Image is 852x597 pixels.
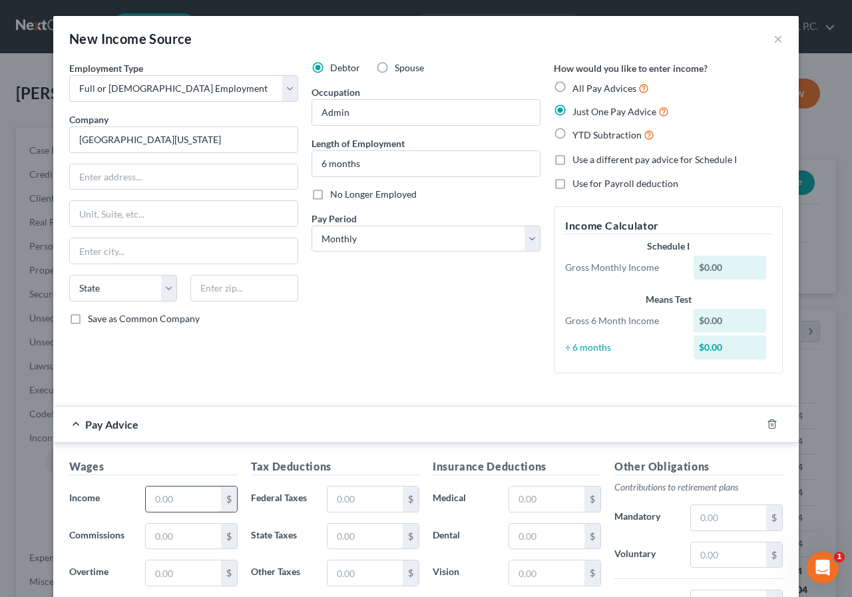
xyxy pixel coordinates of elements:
span: Just One Pay Advice [572,106,656,117]
label: Length of Employment [312,136,405,150]
input: Enter address... [70,164,298,190]
label: Occupation [312,85,360,99]
div: $ [221,560,237,586]
input: Search company by name... [69,126,298,153]
input: 0.00 [691,542,766,568]
label: State Taxes [244,523,320,550]
div: $0.00 [694,309,767,333]
div: ÷ 6 months [558,341,687,354]
span: Pay Advice [85,418,138,431]
div: $ [403,560,419,586]
label: Other Taxes [244,560,320,586]
span: YTD Subtraction [572,129,642,140]
input: 0.00 [146,524,221,549]
h5: Wages [69,459,238,475]
input: 0.00 [509,524,584,549]
span: Employment Type [69,63,143,74]
span: Company [69,114,108,125]
span: Debtor [330,62,360,73]
h5: Income Calculator [565,218,771,234]
input: Unit, Suite, etc... [70,201,298,226]
div: $ [584,560,600,586]
input: 0.00 [327,560,403,586]
input: 0.00 [509,560,584,586]
div: $ [221,487,237,512]
span: Save as Common Company [88,313,200,324]
div: Gross 6 Month Income [558,314,687,327]
label: Vision [426,560,502,586]
span: 1 [834,552,845,562]
label: Medical [426,486,502,512]
div: $0.00 [694,335,767,359]
div: $ [584,524,600,549]
button: × [773,31,783,47]
span: Income [69,492,100,503]
div: Means Test [565,293,771,306]
input: ex: 2 years [312,151,540,176]
h5: Tax Deductions [251,459,419,475]
label: Dental [426,523,502,550]
label: Overtime [63,560,138,586]
span: Spouse [395,62,424,73]
h5: Other Obligations [614,459,783,475]
h5: Insurance Deductions [433,459,601,475]
span: Use for Payroll deduction [572,178,678,189]
div: New Income Source [69,29,192,48]
div: Schedule I [565,240,771,253]
span: Use a different pay advice for Schedule I [572,154,737,165]
div: $0.00 [694,256,767,280]
input: 0.00 [327,524,403,549]
input: 0.00 [327,487,403,512]
div: $ [221,524,237,549]
div: $ [403,524,419,549]
span: Pay Period [312,213,357,224]
input: Enter zip... [190,275,298,301]
div: $ [403,487,419,512]
input: 0.00 [146,560,221,586]
span: All Pay Advices [572,83,636,94]
label: Voluntary [608,542,684,568]
label: Commissions [63,523,138,550]
p: Contributions to retirement plans [614,481,783,494]
input: -- [312,100,540,125]
input: 0.00 [509,487,584,512]
div: $ [584,487,600,512]
label: Federal Taxes [244,486,320,512]
span: No Longer Employed [330,188,417,200]
div: $ [766,505,782,530]
label: How would you like to enter income? [554,61,708,75]
div: $ [766,542,782,568]
input: Enter city... [70,238,298,264]
iframe: Intercom live chat [807,552,839,584]
label: Mandatory [608,504,684,531]
div: Gross Monthly Income [558,261,687,274]
input: 0.00 [691,505,766,530]
input: 0.00 [146,487,221,512]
